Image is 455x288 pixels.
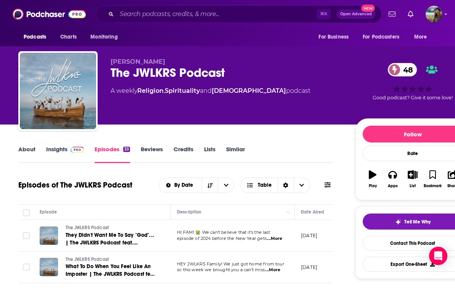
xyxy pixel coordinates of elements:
div: Apps [388,184,398,188]
span: New [361,5,375,12]
span: HEY JWLKRS Family! We just got home from tour [177,261,284,267]
span: Toggle select row [23,232,30,239]
button: open menu [85,30,127,44]
a: About [18,146,35,163]
a: [DEMOGRAPHIC_DATA] [212,87,286,94]
span: Open Advanced [340,12,372,16]
span: ⌘ K [317,9,331,19]
a: InsightsPodchaser Pro [46,146,84,163]
a: What To Do When You Feel Like An Imposter | The JWLKRS Podcast ​⁠feat. [PERSON_NAME] [66,263,157,278]
button: Choose View [240,178,310,193]
button: Sort Direction [202,178,218,193]
a: Similar [226,146,245,163]
img: Podchaser - Follow, Share and Rate Podcasts [13,7,86,21]
span: episode of 2024 before the New Year gets [177,236,267,241]
a: The JWLKRS Podcast [66,256,157,263]
span: Monitoring [90,32,117,42]
div: Search podcasts, credits, & more... [96,5,382,23]
span: Good podcast? Give it some love! [373,95,453,100]
span: Charts [60,32,77,42]
span: The JWLKRS Podcast [66,257,109,262]
button: Bookmark [423,165,442,193]
button: List [403,165,423,193]
span: Podcasts [24,32,46,42]
span: and [200,87,212,94]
a: 48 [388,63,417,76]
div: Date Aired [301,207,324,217]
div: Open Intercom Messenger [429,247,447,265]
button: Open AdvancedNew [337,10,375,19]
img: Podchaser Pro [71,147,84,153]
a: Spirituality [165,87,200,94]
img: User Profile [426,6,442,23]
a: Credits [174,146,193,163]
a: Show notifications dropdown [405,8,416,21]
h2: Choose List sort [159,178,235,193]
span: so this week we brought you a can’t miss [177,267,265,272]
button: Column Actions [284,208,293,217]
span: HI FAM! 😭 We can't believe that it's the last [177,230,270,235]
span: , [164,87,165,94]
div: Sort Direction [278,178,294,193]
input: Search podcasts, credits, & more... [117,8,317,20]
div: 33 [123,147,130,152]
a: Show notifications dropdown [386,8,399,21]
span: 48 [396,63,417,76]
button: open menu [159,183,202,188]
div: List [410,184,416,188]
div: Episode [40,207,57,217]
button: open menu [409,30,437,44]
button: open menu [218,178,234,193]
span: Table [258,183,272,188]
a: Lists [204,146,215,163]
span: ...More [265,267,280,273]
button: open menu [313,30,358,44]
a: Episodes33 [95,146,130,163]
button: Show profile menu [426,6,442,23]
div: A weekly podcast [111,86,310,95]
span: Tell Me Why [404,219,431,225]
span: For Podcasters [363,32,399,42]
div: Play [369,184,377,188]
span: They Didn't Want Me To Say "God"... | The JWLKRS Podcast feat. [PERSON_NAME] [66,232,154,254]
span: Toggle select row [23,264,30,270]
button: Apps [383,165,402,193]
div: Description [177,207,201,217]
a: They Didn't Want Me To Say "God"... | The JWLKRS Podcast feat. [PERSON_NAME] [66,231,157,247]
a: Reviews [141,146,163,163]
a: Charts [55,30,81,44]
span: For Business [318,32,349,42]
button: open menu [358,30,410,44]
button: Play [363,165,383,193]
div: Bookmark [424,184,442,188]
span: More [414,32,427,42]
a: The JWLKRS Podcast [66,225,157,231]
span: The JWLKRS Podcast [66,225,109,230]
span: What To Do When You Feel Like An Imposter | The JWLKRS Podcast ​⁠feat. [PERSON_NAME] [66,263,157,285]
img: The JWLKRS Podcast [20,53,96,129]
h1: Episodes of The JWLKRS Podcast [18,180,132,190]
span: ...More [267,236,282,242]
span: By Date [174,183,196,188]
span: [PERSON_NAME] [111,58,165,65]
a: Religion [137,87,164,94]
button: open menu [18,30,56,44]
span: Logged in as lorimahon [426,6,442,23]
img: tell me why sparkle [395,219,401,225]
p: [DATE] [301,264,317,270]
p: [DATE] [301,232,317,239]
